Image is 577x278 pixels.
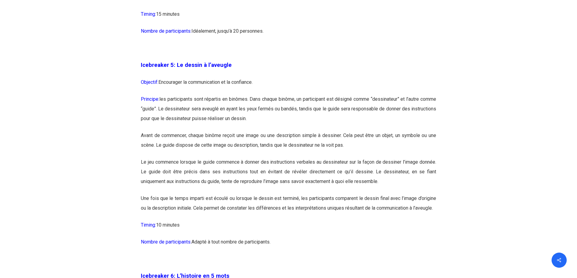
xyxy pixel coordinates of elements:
[141,11,156,17] span: Timing:
[141,9,436,26] p: 15 minutes
[141,96,159,102] span: Principe:
[141,131,436,157] p: Avant de commencer, chaque binôme reçoit une image ou une description simple à dessiner. Cela peu...
[141,222,156,228] span: Timing:
[141,94,436,131] p: les participants sont répartis en binômes. Dans chaque binôme, un participant est désigné comme “...
[141,194,436,220] p: Une fois que le temps imparti est écoulé ou lorsque le dessin est terminé, les participants compa...
[141,237,436,254] p: Adapté à tout nombre de participants.
[141,26,436,43] p: Idéalement, jusqu’à 20 personnes.
[141,220,436,237] p: 10 minutes
[141,239,191,245] span: Nombre de participants:
[141,77,436,94] p: Encourager la communication et la confiance.
[141,79,158,85] span: Objectif:
[141,62,232,68] span: Icebreaker 5: Le dessin à l’aveugle
[141,157,436,194] p: Le jeu commence lorsque le guide commence à donner des instructions verbales au dessinateur sur l...
[141,28,191,34] span: Nombre de participants:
